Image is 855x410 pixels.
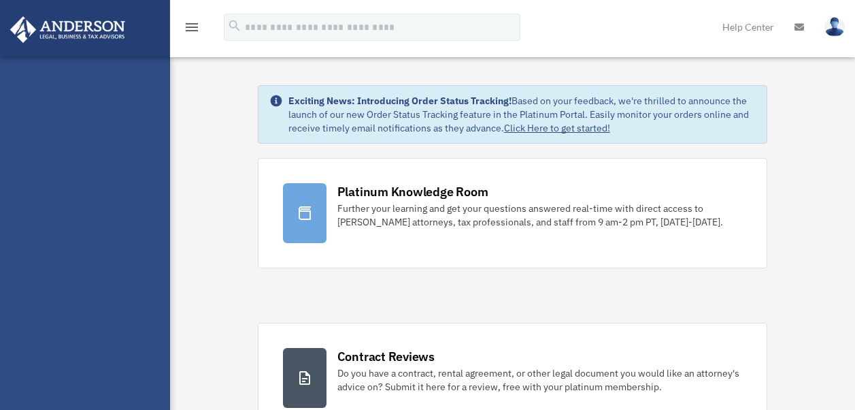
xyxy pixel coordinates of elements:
div: Further your learning and get your questions answered real-time with direct access to [PERSON_NAM... [337,202,743,229]
div: Based on your feedback, we're thrilled to announce the launch of our new Order Status Tracking fe... [288,94,756,135]
img: Anderson Advisors Platinum Portal [6,16,129,43]
i: search [227,18,242,33]
i: menu [184,19,200,35]
div: Do you have a contract, rental agreement, or other legal document you would like an attorney's ad... [337,366,743,394]
img: User Pic [824,17,845,37]
a: Platinum Knowledge Room Further your learning and get your questions answered real-time with dire... [258,158,768,268]
a: menu [184,24,200,35]
a: Click Here to get started! [504,122,610,134]
div: Contract Reviews [337,348,435,365]
div: Platinum Knowledge Room [337,183,488,200]
strong: Exciting News: Introducing Order Status Tracking! [288,95,512,107]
